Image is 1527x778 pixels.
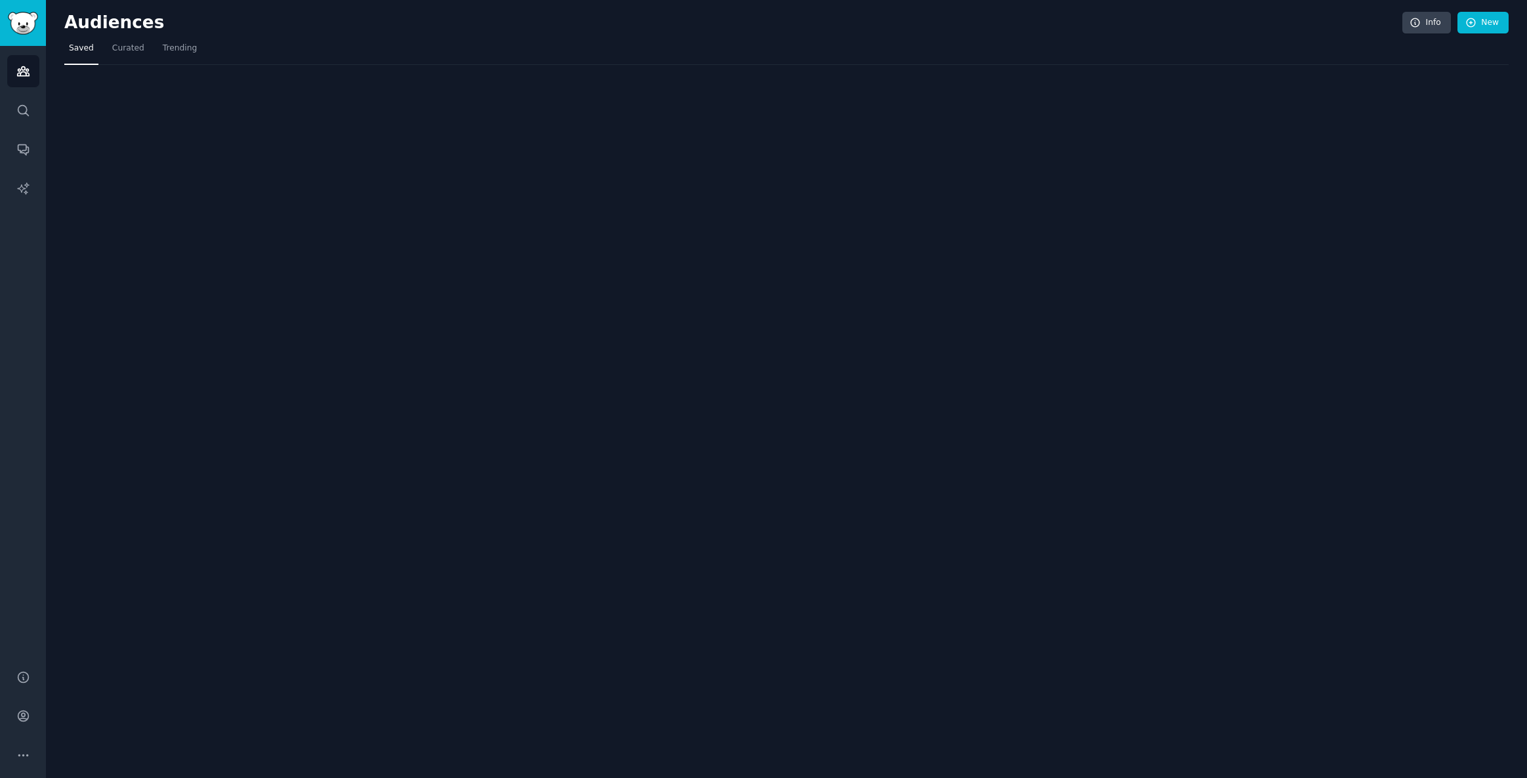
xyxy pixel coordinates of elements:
h2: Audiences [64,12,1402,33]
a: Trending [158,38,201,65]
span: Saved [69,43,94,54]
span: Curated [112,43,144,54]
a: Info [1402,12,1451,34]
a: New [1457,12,1509,34]
a: Curated [108,38,149,65]
img: GummySearch logo [8,12,38,35]
a: Saved [64,38,98,65]
span: Trending [163,43,197,54]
